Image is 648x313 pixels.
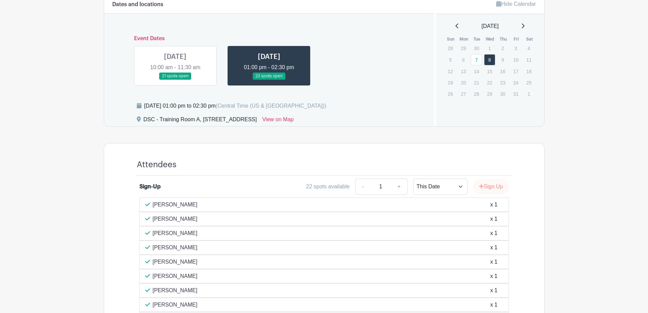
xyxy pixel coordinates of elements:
[484,77,495,88] p: 22
[471,89,482,99] p: 28
[523,54,534,65] p: 11
[144,115,257,126] div: DSC - Training Room A, [STREET_ADDRESS]
[355,178,371,195] a: -
[153,286,198,295] p: [PERSON_NAME]
[129,35,410,42] h6: Event Dates
[445,89,456,99] p: 26
[497,77,508,88] p: 23
[471,77,482,88] p: 21
[510,54,521,65] p: 10
[458,36,471,43] th: Mon
[490,244,497,252] div: x 1
[484,89,495,99] p: 29
[490,201,497,209] div: x 1
[523,36,536,43] th: Sat
[510,36,523,43] th: Fri
[523,89,534,99] p: 1
[484,54,495,65] a: 8
[470,36,484,43] th: Tue
[153,215,198,223] p: [PERSON_NAME]
[137,160,177,170] h4: Attendees
[471,66,482,77] p: 14
[484,43,495,53] p: 1
[139,183,161,191] div: Sign-Up
[510,89,521,99] p: 31
[490,272,497,280] div: x 1
[306,183,350,191] div: 22 spots available
[510,66,521,77] p: 17
[497,89,508,99] p: 30
[112,1,163,8] h6: Dates and locations
[153,229,198,237] p: [PERSON_NAME]
[458,66,469,77] p: 13
[458,77,469,88] p: 20
[490,215,497,223] div: x 1
[497,43,508,53] p: 2
[216,103,326,109] span: (Central Time (US & [GEOGRAPHIC_DATA]))
[510,43,521,53] p: 3
[484,66,495,77] p: 15
[458,89,469,99] p: 27
[471,43,482,53] p: 30
[458,54,469,65] p: 6
[144,102,326,110] div: [DATE] 01:00 pm to 02:30 pm
[153,301,198,309] p: [PERSON_NAME]
[496,1,536,7] a: Hide Calendar
[391,178,408,195] a: +
[445,77,456,88] p: 19
[445,66,456,77] p: 12
[490,286,497,295] div: x 1
[490,258,497,266] div: x 1
[473,179,509,194] button: Sign Up
[153,258,198,266] p: [PERSON_NAME]
[471,54,482,65] a: 7
[153,272,198,280] p: [PERSON_NAME]
[458,43,469,53] p: 29
[497,66,508,77] p: 16
[497,54,508,65] p: 9
[523,77,534,88] p: 25
[523,43,534,53] p: 4
[262,115,294,126] a: View on Map
[523,66,534,77] p: 18
[445,54,456,65] p: 5
[445,43,456,53] p: 28
[153,201,198,209] p: [PERSON_NAME]
[482,22,499,30] span: [DATE]
[484,36,497,43] th: Wed
[153,244,198,252] p: [PERSON_NAME]
[497,36,510,43] th: Thu
[510,77,521,88] p: 24
[490,301,497,309] div: x 1
[490,229,497,237] div: x 1
[444,36,458,43] th: Sun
